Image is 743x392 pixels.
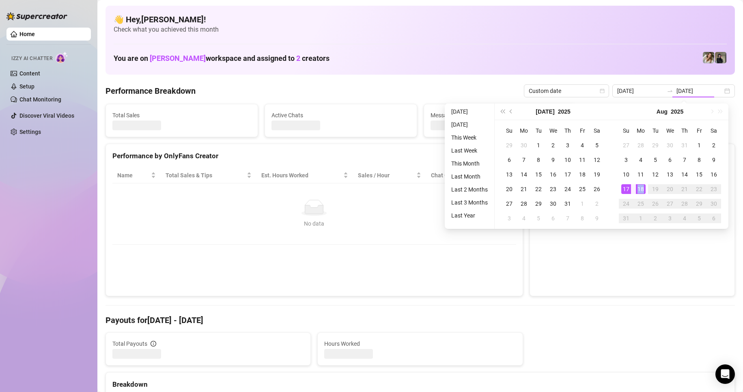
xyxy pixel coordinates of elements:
[19,112,74,119] a: Discover Viral Videos
[431,171,504,180] span: Chat Conversion
[617,86,663,95] input: Start date
[271,111,410,120] span: Active Chats
[529,85,604,97] span: Custom date
[667,88,673,94] span: to
[112,379,728,390] div: Breakdown
[19,96,61,103] a: Chat Monitoring
[353,168,426,183] th: Sales / Hour
[166,171,245,180] span: Total Sales & Tips
[56,52,68,63] img: AI Chatter
[703,52,714,63] img: Paige
[121,219,508,228] div: No data
[715,52,726,63] img: Anna
[19,83,34,90] a: Setup
[600,88,605,93] span: calendar
[114,14,727,25] h4: 👋 Hey, [PERSON_NAME] !
[114,54,330,63] h1: You are on workspace and assigned to creators
[19,31,35,37] a: Home
[667,88,673,94] span: swap-right
[150,54,206,62] span: [PERSON_NAME]
[112,151,516,162] div: Performance by OnlyFans Creator
[112,168,161,183] th: Name
[112,111,251,120] span: Total Sales
[426,168,516,183] th: Chat Conversion
[536,151,728,162] div: Sales by OnlyFans Creator
[106,314,735,326] h4: Payouts for [DATE] - [DATE]
[114,25,727,34] span: Check what you achieved this month
[676,86,723,95] input: End date
[6,12,67,20] img: logo-BBDzfeDw.svg
[358,171,415,180] span: Sales / Hour
[106,85,196,97] h4: Performance Breakdown
[431,111,569,120] span: Messages Sent
[11,55,52,62] span: Izzy AI Chatter
[161,168,256,183] th: Total Sales & Tips
[151,341,156,347] span: info-circle
[715,364,735,384] div: Open Intercom Messenger
[19,70,40,77] a: Content
[19,129,41,135] a: Settings
[112,339,147,348] span: Total Payouts
[117,171,149,180] span: Name
[296,54,300,62] span: 2
[324,339,516,348] span: Hours Worked
[261,171,342,180] div: Est. Hours Worked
